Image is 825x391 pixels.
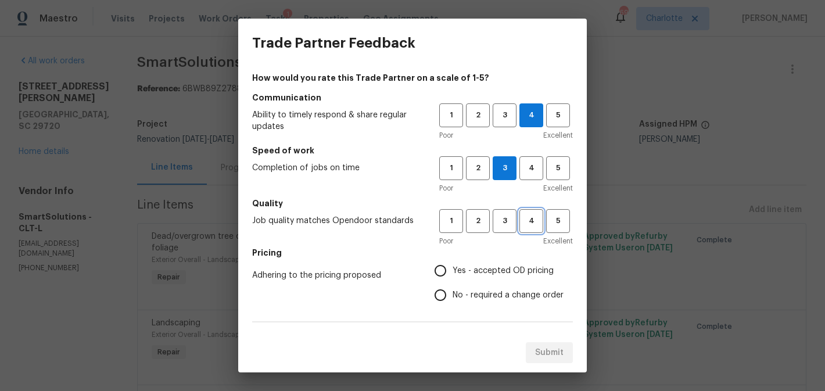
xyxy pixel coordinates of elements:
span: Job quality matches Opendoor standards [252,215,421,227]
button: 5 [546,209,570,233]
span: Adhering to the pricing proposed [252,270,416,281]
button: 4 [519,209,543,233]
span: 2 [467,214,489,228]
h3: Trade Partner Feedback [252,35,415,51]
h5: Quality [252,198,573,209]
span: 3 [494,214,515,228]
span: 5 [547,109,569,122]
span: 1 [440,162,462,175]
button: 1 [439,103,463,127]
span: 2 [467,162,489,175]
button: 2 [466,209,490,233]
span: 4 [521,162,542,175]
button: 1 [439,209,463,233]
span: 1 [440,214,462,228]
span: Poor [439,235,453,247]
button: 5 [546,156,570,180]
div: Pricing [435,259,573,307]
button: 2 [466,103,490,127]
span: Excellent [543,235,573,247]
button: 2 [466,156,490,180]
span: 2 [467,109,489,122]
button: 4 [519,156,543,180]
span: No - required a change order [453,289,564,302]
button: 5 [546,103,570,127]
span: 4 [520,109,543,122]
h5: Speed of work [252,145,573,156]
span: 3 [493,162,516,175]
button: 3 [493,156,516,180]
span: Excellent [543,130,573,141]
h5: Communication [252,92,573,103]
button: 4 [519,103,543,127]
button: 1 [439,156,463,180]
span: Yes - accepted OD pricing [453,265,554,277]
span: Poor [439,130,453,141]
button: 3 [493,209,516,233]
span: 4 [521,214,542,228]
h4: How would you rate this Trade Partner on a scale of 1-5? [252,72,573,84]
span: 5 [547,214,569,228]
span: 5 [547,162,569,175]
span: 3 [494,109,515,122]
button: 3 [493,103,516,127]
span: Completion of jobs on time [252,162,421,174]
span: 1 [440,109,462,122]
span: Excellent [543,182,573,194]
span: Poor [439,182,453,194]
h5: Pricing [252,247,573,259]
span: Ability to timely respond & share regular updates [252,109,421,132]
